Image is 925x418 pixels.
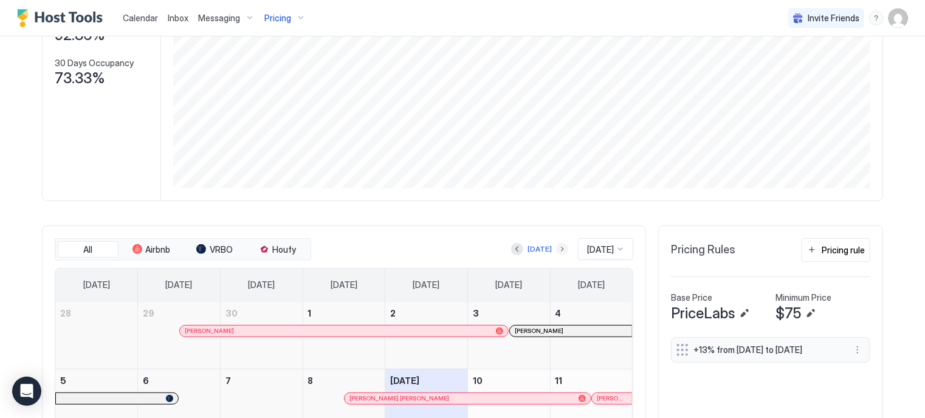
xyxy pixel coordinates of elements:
span: [PERSON_NAME] [597,394,627,402]
td: October 2, 2025 [385,302,468,369]
button: More options [850,343,865,357]
span: 29 [143,308,154,318]
a: Monday [154,269,205,301]
span: Inbox [168,13,188,23]
a: October 9, 2025 [385,369,467,392]
span: [DATE] [331,279,357,290]
span: Airbnb [146,244,171,255]
span: 8 [308,375,314,386]
span: Base Price [671,292,712,303]
span: 7 [225,375,231,386]
a: Tuesday [236,269,287,301]
td: September 29, 2025 [138,302,221,369]
span: 2 [390,308,396,318]
div: [PERSON_NAME] [185,327,503,335]
a: September 30, 2025 [221,302,303,324]
span: 73.33% [55,69,105,87]
span: Messaging [198,13,240,24]
span: [DATE] [83,279,110,290]
div: menu [869,11,884,26]
span: VRBO [210,244,233,255]
a: Sunday [71,269,122,301]
a: Saturday [566,269,617,301]
div: Pricing rule [822,244,865,256]
span: [DATE] [248,279,275,290]
button: Next month [556,243,568,255]
span: 30 [225,308,238,318]
span: 4 [555,308,562,318]
td: October 4, 2025 [550,302,633,369]
a: September 28, 2025 [55,302,137,324]
button: All [58,241,119,258]
td: September 28, 2025 [55,302,138,369]
div: [PERSON_NAME] [515,327,627,335]
span: [PERSON_NAME] [515,327,564,335]
span: 30 Days Occupancy [55,58,134,69]
button: Pricing rule [802,238,870,262]
span: [DATE] [166,279,193,290]
div: +13% from [DATE] to [DATE] menu [671,337,870,363]
button: VRBO [184,241,245,258]
a: Wednesday [318,269,370,301]
span: 10 [473,375,483,386]
a: October 1, 2025 [303,302,385,324]
span: 3 [473,308,479,318]
div: tab-group [55,238,311,261]
a: October 8, 2025 [303,369,385,392]
a: October 5, 2025 [55,369,137,392]
a: October 3, 2025 [468,302,550,324]
span: All [84,244,93,255]
span: [DATE] [495,279,522,290]
span: +13% from [DATE] to [DATE] [693,344,838,355]
span: 28 [60,308,71,318]
span: Houfy [273,244,297,255]
span: Pricing Rules [671,243,735,257]
a: Inbox [168,12,188,24]
span: Invite Friends [808,13,859,24]
a: September 29, 2025 [138,302,220,324]
td: October 1, 2025 [303,302,385,369]
div: [DATE] [528,244,552,255]
span: [DATE] [413,279,440,290]
span: Minimum Price [775,292,831,303]
a: October 10, 2025 [468,369,550,392]
span: [DATE] [578,279,605,290]
a: October 4, 2025 [551,302,633,324]
span: 1 [308,308,312,318]
span: $75 [775,304,801,323]
span: PriceLabs [671,304,735,323]
span: 6 [143,375,149,386]
span: [PERSON_NAME] [PERSON_NAME] [349,394,449,402]
button: Previous month [511,243,523,255]
td: October 3, 2025 [468,302,551,369]
a: October 7, 2025 [221,369,303,392]
a: October 11, 2025 [551,369,633,392]
div: menu [850,343,865,357]
div: User profile [889,9,908,28]
a: Host Tools Logo [17,9,108,27]
span: [PERSON_NAME] [185,327,234,335]
button: Airbnb [121,241,182,258]
span: Pricing [264,13,291,24]
a: October 6, 2025 [138,369,220,392]
div: [PERSON_NAME] [PERSON_NAME] [349,394,586,402]
button: Edit [803,306,818,321]
span: [DATE] [390,375,419,386]
a: Friday [483,269,534,301]
a: October 2, 2025 [385,302,467,324]
span: 11 [555,375,563,386]
button: [DATE] [526,242,554,256]
span: Calendar [123,13,158,23]
span: [DATE] [587,244,614,255]
a: Thursday [401,269,452,301]
td: September 30, 2025 [220,302,303,369]
button: Edit [737,306,752,321]
button: Houfy [247,241,308,258]
div: Open Intercom Messenger [12,377,41,406]
span: 5 [60,375,66,386]
a: Calendar [123,12,158,24]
